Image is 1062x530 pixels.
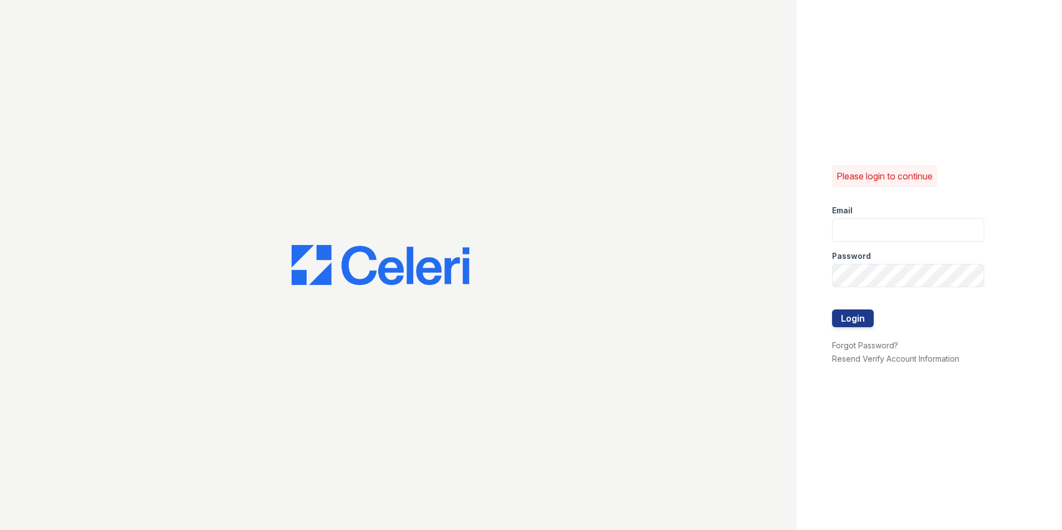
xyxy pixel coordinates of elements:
button: Login [832,309,874,327]
img: CE_Logo_Blue-a8612792a0a2168367f1c8372b55b34899dd931a85d93a1a3d3e32e68fde9ad4.png [292,245,469,285]
a: Resend Verify Account Information [832,354,959,363]
label: Email [832,205,853,216]
a: Forgot Password? [832,341,898,350]
p: Please login to continue [836,169,933,183]
label: Password [832,251,871,262]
